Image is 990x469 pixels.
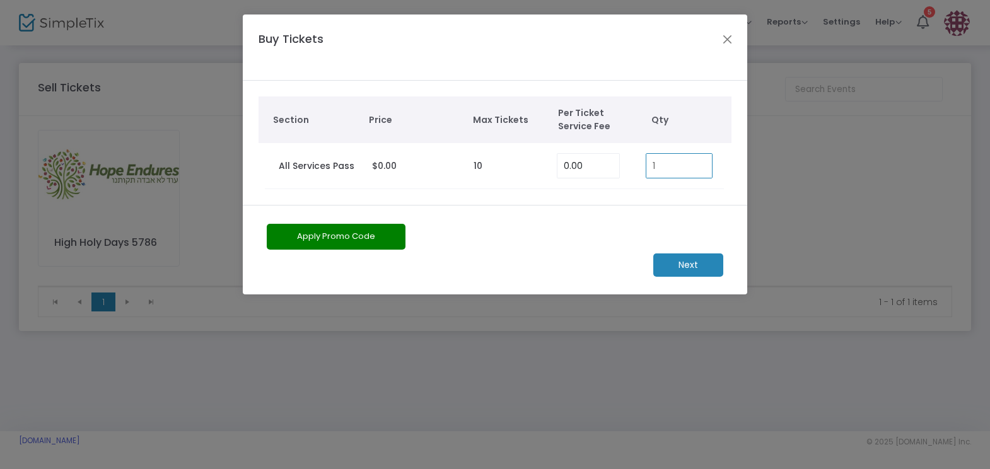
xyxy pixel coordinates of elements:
[719,31,736,47] button: Close
[651,113,726,127] span: Qty
[653,253,723,277] m-button: Next
[646,154,712,178] input: Qty
[273,113,357,127] span: Section
[474,159,482,173] label: 10
[558,107,631,133] span: Per Ticket Service Fee
[557,154,619,178] input: Enter Service Fee
[372,159,397,172] span: $0.00
[473,113,545,127] span: Max Tickets
[252,30,371,65] h4: Buy Tickets
[279,159,354,173] label: All Services Pass
[369,113,460,127] span: Price
[267,224,405,250] button: Apply Promo Code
